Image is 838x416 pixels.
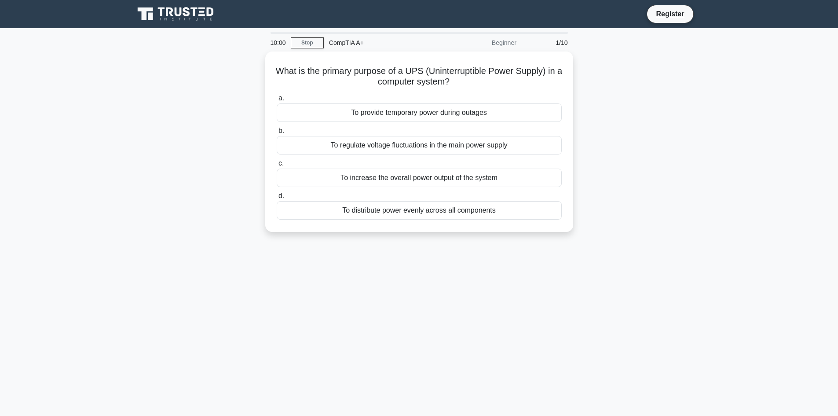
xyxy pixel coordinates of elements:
[278,159,284,167] span: c.
[522,34,573,52] div: 1/10
[278,94,284,102] span: a.
[277,136,562,155] div: To regulate voltage fluctuations in the main power supply
[324,34,445,52] div: CompTIA A+
[277,169,562,187] div: To increase the overall power output of the system
[277,201,562,220] div: To distribute power evenly across all components
[651,8,689,19] a: Register
[276,66,563,88] h5: What is the primary purpose of a UPS (Uninterruptible Power Supply) in a computer system?
[277,103,562,122] div: To provide temporary power during outages
[291,37,324,48] a: Stop
[265,34,291,52] div: 10:00
[278,192,284,199] span: d.
[445,34,522,52] div: Beginner
[278,127,284,134] span: b.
